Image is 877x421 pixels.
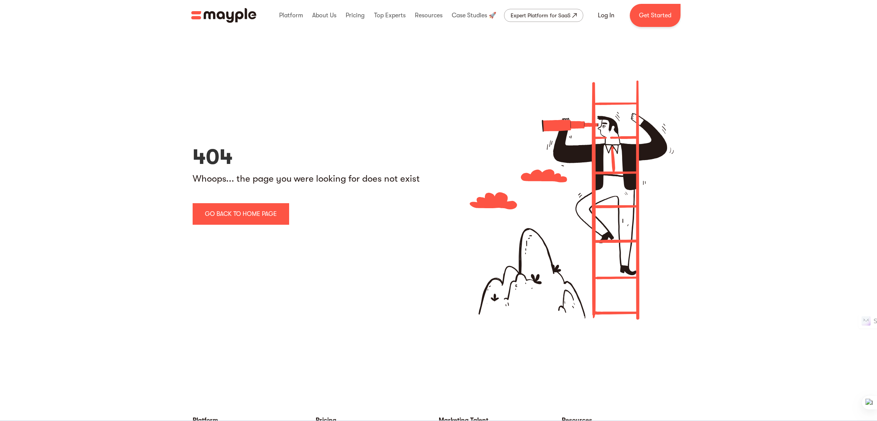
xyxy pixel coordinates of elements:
div: Pricing [344,3,366,28]
a: go back to home page [193,203,289,225]
img: Mayple logo [191,8,256,23]
a: Log In [589,6,624,25]
div: Platform [277,3,305,28]
div: About Us [310,3,338,28]
div: Expert Platform for SaaS [511,11,571,20]
div: Resources [413,3,444,28]
div: Whoops... the page you were looking for does not exist [193,172,439,185]
a: Get Started [630,4,681,27]
a: home [191,8,256,23]
a: Expert Platform for SaaS [504,9,583,22]
h1: 404 [193,145,439,169]
div: Top Experts [372,3,408,28]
